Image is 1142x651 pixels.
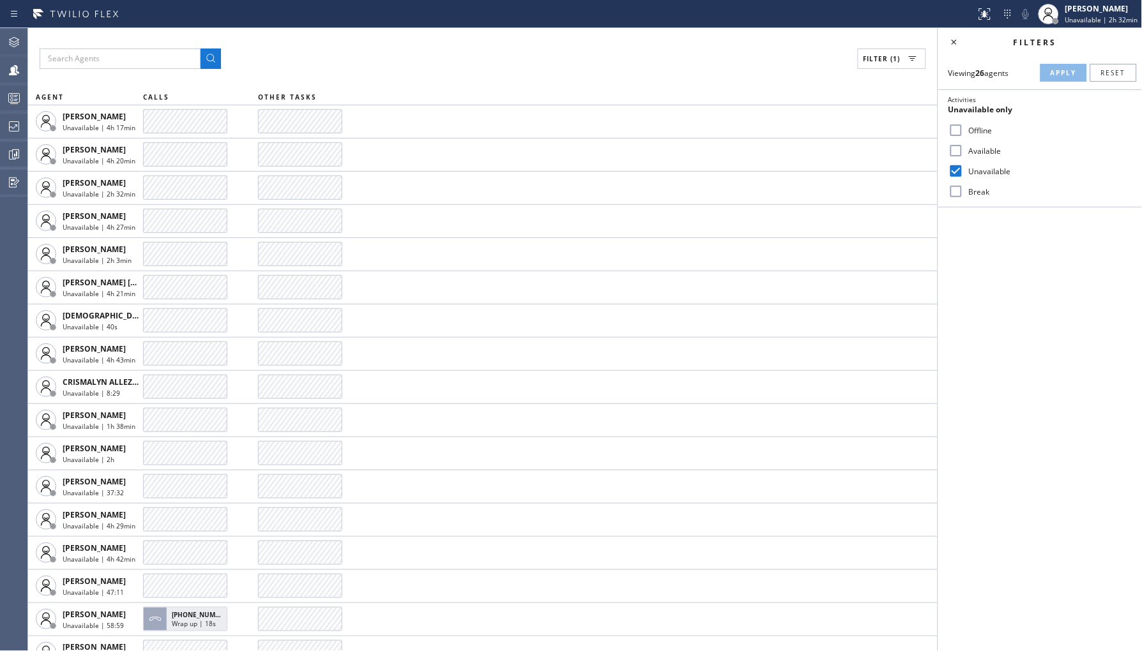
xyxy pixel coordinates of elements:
span: Wrap up | 18s [172,619,216,628]
span: Unavailable | 4h 21min [63,289,135,298]
div: Activities [948,95,1132,104]
span: Apply [1051,68,1077,77]
button: [PHONE_NUMBER]Wrap up | 18s [143,603,231,635]
span: Unavailable | 2h 3min [63,256,132,265]
span: [PERSON_NAME] [63,410,126,421]
span: [PERSON_NAME] [PERSON_NAME] [63,277,191,288]
span: [PERSON_NAME] [63,144,126,155]
span: [PERSON_NAME] [63,177,126,188]
span: [DEMOGRAPHIC_DATA][PERSON_NAME] [63,310,213,321]
button: Mute [1017,5,1035,23]
label: Unavailable [964,166,1132,177]
span: CALLS [143,93,169,101]
span: CRISMALYN ALLEZER [63,377,142,387]
span: Filters [1014,37,1057,48]
span: [PERSON_NAME] [63,343,126,354]
span: Unavailable | 1h 38min [63,422,135,431]
button: Filter (1) [858,49,926,69]
span: Unavailable | 4h 17min [63,123,135,132]
span: Unavailable | 47:11 [63,588,124,597]
span: [PERSON_NAME] [63,576,126,587]
span: Unavailable | 40s [63,322,118,331]
span: [PERSON_NAME] [63,509,126,520]
div: [PERSON_NAME] [1065,3,1138,14]
span: Filter (1) [864,54,901,63]
span: Unavailable | 4h 43min [63,355,135,364]
span: Unavailable | 58:59 [63,621,124,630]
span: Unavailable | 4h 42min [63,555,135,564]
span: OTHER TASKS [258,93,317,101]
span: Unavailable | 2h 32min [63,190,135,198]
span: Reset [1101,68,1126,77]
span: AGENT [36,93,64,101]
span: [PERSON_NAME] [63,111,126,122]
label: Available [964,146,1132,156]
label: Offline [964,125,1132,136]
span: [PERSON_NAME] [63,211,126,221]
button: Reset [1090,64,1137,82]
span: Unavailable | 4h 27min [63,223,135,232]
span: [PERSON_NAME] [63,443,126,454]
span: Unavailable | 37:32 [63,488,124,497]
span: Unavailable | 8:29 [63,389,120,398]
strong: 26 [976,68,985,79]
span: Unavailable | 4h 20min [63,156,135,165]
span: Unavailable | 2h 32min [1065,15,1138,24]
span: [PERSON_NAME] [63,244,126,255]
button: Apply [1040,64,1087,82]
span: Unavailable only [948,104,1013,115]
input: Search Agents [40,49,201,69]
span: [PHONE_NUMBER] [172,610,230,619]
span: Unavailable | 2h [63,455,114,464]
span: Viewing agents [948,68,1009,79]
span: [PERSON_NAME] [63,609,126,620]
span: [PERSON_NAME] [63,542,126,553]
span: Unavailable | 4h 29min [63,521,135,530]
span: [PERSON_NAME] [63,476,126,487]
label: Break [964,186,1132,197]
